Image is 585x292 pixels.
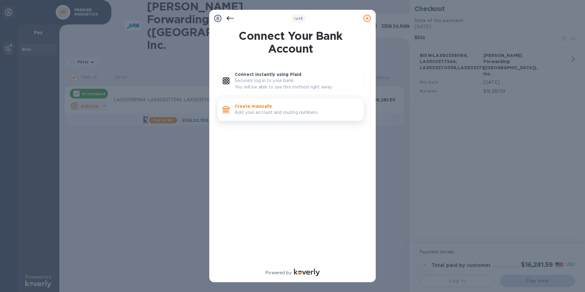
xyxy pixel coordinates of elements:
p: Create manually [235,103,359,109]
p: Powered by [265,270,291,276]
p: Securely log in to your bank. You will be able to use this method right away. [235,77,359,90]
p: Add your account and routing numbers. [235,109,359,116]
h1: Connect Your Bank Account [215,29,367,55]
img: Logo [294,269,320,276]
b: of 3 [294,16,303,21]
span: 1 [294,16,296,21]
p: Connect instantly using Plaid [235,71,359,77]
